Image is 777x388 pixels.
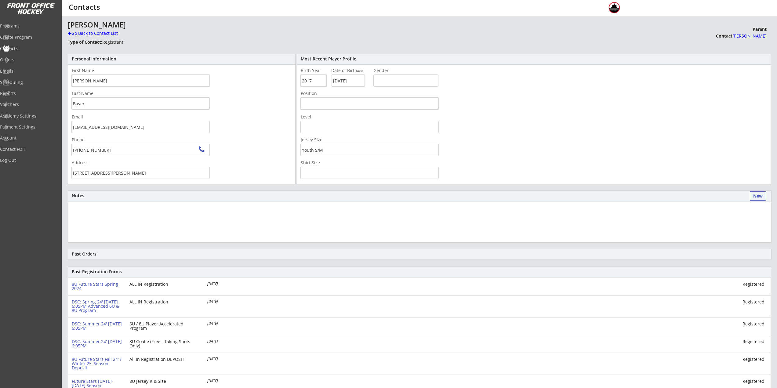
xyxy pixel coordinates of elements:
[72,115,210,119] div: Email
[207,300,244,303] div: [DATE]
[68,39,102,45] strong: Type of Contact:
[72,282,122,291] div: 8U Future Stars Spring 2024
[717,357,764,361] div: Registered
[72,252,768,256] div: Past Orders
[717,322,764,326] div: Registered
[207,322,244,325] div: [DATE]
[301,138,338,142] div: Jersey Size
[72,57,292,61] div: Personal Information
[373,68,411,73] div: Gender
[68,38,200,46] div: Registrant
[732,33,767,39] font: [PERSON_NAME]
[129,300,200,304] div: ALL IN Registration
[750,191,766,201] button: New
[72,270,768,274] div: Past Registration Forms
[72,138,109,142] div: Phone
[301,115,338,119] div: Level
[72,194,768,198] div: Notes
[301,161,338,165] div: Shirt Size
[72,300,122,313] div: DSC: Spring 24' [DATE] 6:05PM Advanced 6U & 8U Program
[68,21,624,28] div: [PERSON_NAME]
[301,57,767,61] div: Most Recent Player Profile
[72,161,109,165] div: Address
[129,357,200,361] div: All In Registration DEPOSIT
[129,282,200,286] div: ALL IN Registration
[301,68,327,73] div: Birth Year
[68,30,146,36] div: Go Back to Contact List
[717,282,764,286] div: Registered
[129,322,200,330] div: 6U / 8U Player Accelerated Program
[72,91,109,96] div: Last Name
[72,68,109,73] div: First Name
[717,379,764,383] div: Registered
[207,282,244,286] div: [DATE]
[129,339,200,348] div: 8U Goalie (Free - Taking Shots Only)
[129,379,200,383] div: 8U Jersey # & Size
[207,339,244,343] div: [DATE]
[72,357,122,370] div: 8U Future Stars Fall 24' / Winter 25' Season Deposit
[301,91,338,96] div: Position
[717,300,764,304] div: Registered
[331,68,369,73] div: Date of Birth
[72,339,122,348] div: DSC: Summer 24' [DATE] 6:05PM
[357,69,363,73] em: new
[207,357,244,361] div: [DATE]
[207,379,244,383] div: [DATE]
[717,339,764,344] div: Registered
[72,322,122,330] div: DSC: Summer 24' [DATE] 6:05PM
